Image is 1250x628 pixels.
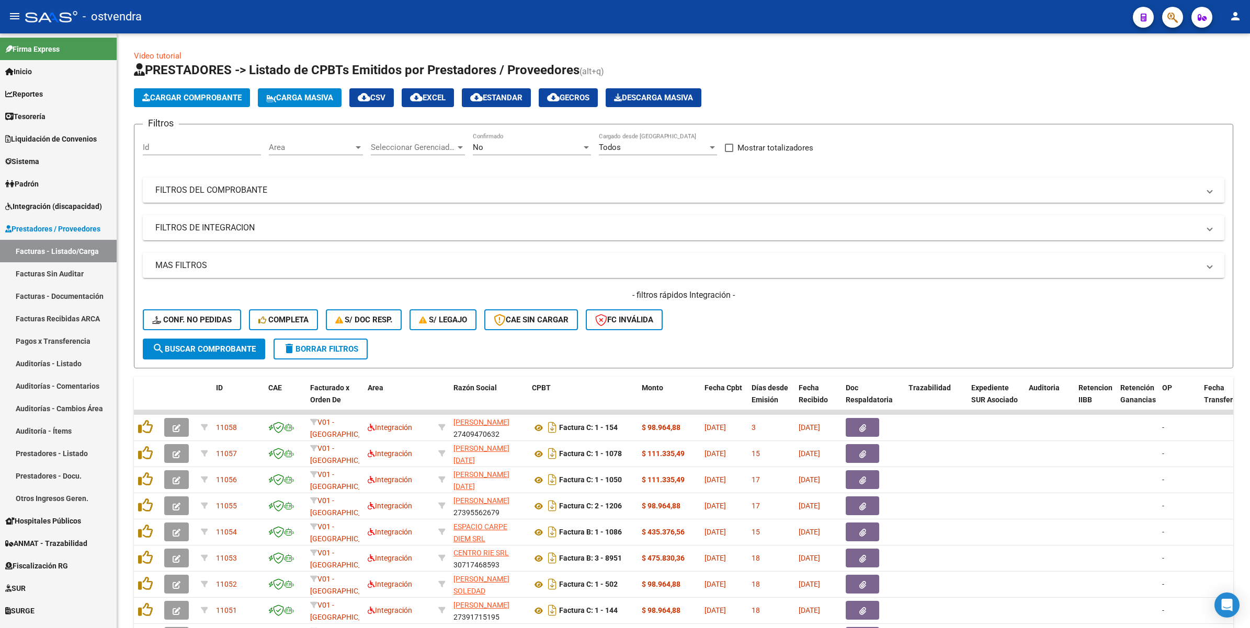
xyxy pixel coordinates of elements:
[704,528,726,536] span: [DATE]
[642,449,685,458] strong: $ 111.335,49
[249,309,318,330] button: Completa
[704,606,726,614] span: [DATE]
[410,309,476,330] button: S/ legajo
[559,476,622,484] strong: Factura C: 1 - 1050
[546,445,559,462] i: Descargar documento
[453,522,507,543] span: ESPACIO CARPE DIEM SRL
[83,5,142,28] span: - ostvendra
[143,253,1224,278] mat-expansion-panel-header: MAS FILTROS
[1025,377,1074,423] datatable-header-cell: Auditoria
[453,470,509,491] span: [PERSON_NAME][DATE]
[368,423,412,432] span: Integración
[453,496,509,505] span: [PERSON_NAME]
[269,143,354,152] span: Area
[1074,377,1116,423] datatable-header-cell: Retencion IIBB
[1162,449,1164,458] span: -
[642,580,680,588] strong: $ 98.964,88
[704,423,726,432] span: [DATE]
[155,260,1199,271] mat-panel-title: MAS FILTROS
[547,93,589,102] span: Gecros
[216,449,237,458] span: 11057
[606,88,701,107] app-download-masive: Descarga masiva de comprobantes (adjuntos)
[799,606,820,614] span: [DATE]
[5,223,100,235] span: Prestadores / Proveedores
[5,66,32,77] span: Inicio
[266,93,333,102] span: Carga Masiva
[453,549,509,557] span: CENTRO RIE SRL
[368,554,412,562] span: Integración
[752,423,756,432] span: 3
[5,111,46,122] span: Tesorería
[453,573,524,595] div: 27381243600
[642,383,663,392] span: Monto
[5,178,39,190] span: Padrón
[358,91,370,103] mat-icon: cloud_download
[212,377,264,423] datatable-header-cell: ID
[453,601,509,609] span: [PERSON_NAME]
[586,309,663,330] button: FC Inválida
[704,580,726,588] span: [DATE]
[143,289,1224,301] h4: - filtros rápidos Integración -
[283,342,296,355] mat-icon: delete
[528,377,638,423] datatable-header-cell: CPBT
[1162,502,1164,510] span: -
[410,91,423,103] mat-icon: cloud_download
[368,502,412,510] span: Integración
[216,502,237,510] span: 11055
[402,88,454,107] button: EXCEL
[155,184,1199,196] mat-panel-title: FILTROS DEL COMPROBANTE
[453,599,524,621] div: 27391715195
[142,93,242,102] span: Cargar Comprobante
[799,502,820,510] span: [DATE]
[453,521,524,543] div: 30717056295
[1158,377,1200,423] datatable-header-cell: OP
[368,580,412,588] span: Integración
[799,554,820,562] span: [DATE]
[559,502,622,510] strong: Factura C: 2 - 1206
[1162,554,1164,562] span: -
[1162,383,1172,392] span: OP
[700,377,747,423] datatable-header-cell: Fecha Cpbt
[595,315,653,324] span: FC Inválida
[1029,383,1060,392] span: Auditoria
[704,554,726,562] span: [DATE]
[1162,475,1164,484] span: -
[453,418,509,426] span: [PERSON_NAME]
[216,383,223,392] span: ID
[559,607,618,615] strong: Factura C: 1 - 144
[904,377,967,423] datatable-header-cell: Trazabilidad
[368,606,412,614] span: Integración
[752,528,760,536] span: 15
[5,605,35,617] span: SURGE
[134,63,579,77] span: PRESTADORES -> Listado de CPBTs Emitidos por Prestadores / Proveedores
[473,143,483,152] span: No
[410,93,446,102] span: EXCEL
[216,423,237,432] span: 11058
[143,215,1224,240] mat-expansion-panel-header: FILTROS DE INTEGRACION
[546,576,559,592] i: Descargar documento
[152,342,165,355] mat-icon: search
[908,383,951,392] span: Trazabilidad
[419,315,467,324] span: S/ legajo
[134,51,181,61] a: Video tutorial
[1204,383,1243,404] span: Fecha Transferido
[642,528,685,536] strong: $ 435.376,56
[559,554,622,563] strong: Factura B: 3 - 8951
[614,93,693,102] span: Descarga Masiva
[155,222,1199,234] mat-panel-title: FILTROS DE INTEGRACION
[967,377,1025,423] datatable-header-cell: Expediente SUR Asociado
[453,547,524,569] div: 30717468593
[547,91,560,103] mat-icon: cloud_download
[349,88,394,107] button: CSV
[799,423,820,432] span: [DATE]
[358,93,385,102] span: CSV
[846,383,893,404] span: Doc Respaldatoria
[546,419,559,436] i: Descargar documento
[258,315,309,324] span: Completa
[310,383,349,404] span: Facturado x Orden De
[642,554,685,562] strong: $ 475.830,36
[642,606,680,614] strong: $ 98.964,88
[752,475,760,484] span: 17
[799,383,828,404] span: Fecha Recibido
[453,383,497,392] span: Razón Social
